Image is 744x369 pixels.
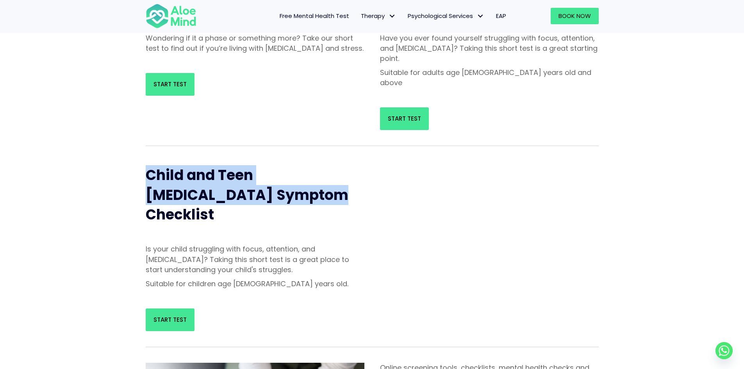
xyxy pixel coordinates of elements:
span: Start Test [388,114,421,123]
p: Suitable for adults age [DEMOGRAPHIC_DATA] years old and above [380,68,599,88]
p: Suitable for children age [DEMOGRAPHIC_DATA] years old. [146,279,364,289]
span: Free Mental Health Test [280,12,349,20]
a: TherapyTherapy: submenu [355,8,402,24]
a: Start Test [380,107,429,130]
p: Is your child struggling with focus, attention, and [MEDICAL_DATA]? Taking this short test is a g... [146,244,364,275]
span: Book Now [558,12,591,20]
a: Psychological ServicesPsychological Services: submenu [402,8,490,24]
p: Wondering if it a phase or something more? Take our short test to find out if you’re living with ... [146,33,364,53]
a: Start Test [146,308,194,331]
img: Aloe mind Logo [146,3,196,29]
a: Free Mental Health Test [274,8,355,24]
a: Start Test [146,73,194,96]
a: EAP [490,8,512,24]
p: Have you ever found yourself struggling with focus, attention, and [MEDICAL_DATA]? Taking this sh... [380,33,599,64]
span: Start Test [153,316,187,324]
span: Child and Teen [MEDICAL_DATA] Symptom Checklist [146,165,348,225]
nav: Menu [207,8,512,24]
span: Start Test [153,80,187,88]
a: Whatsapp [715,342,733,359]
span: Therapy [361,12,396,20]
span: Therapy: submenu [387,11,398,22]
span: Psychological Services: submenu [475,11,486,22]
span: EAP [496,12,506,20]
span: Psychological Services [408,12,484,20]
a: Book Now [551,8,599,24]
